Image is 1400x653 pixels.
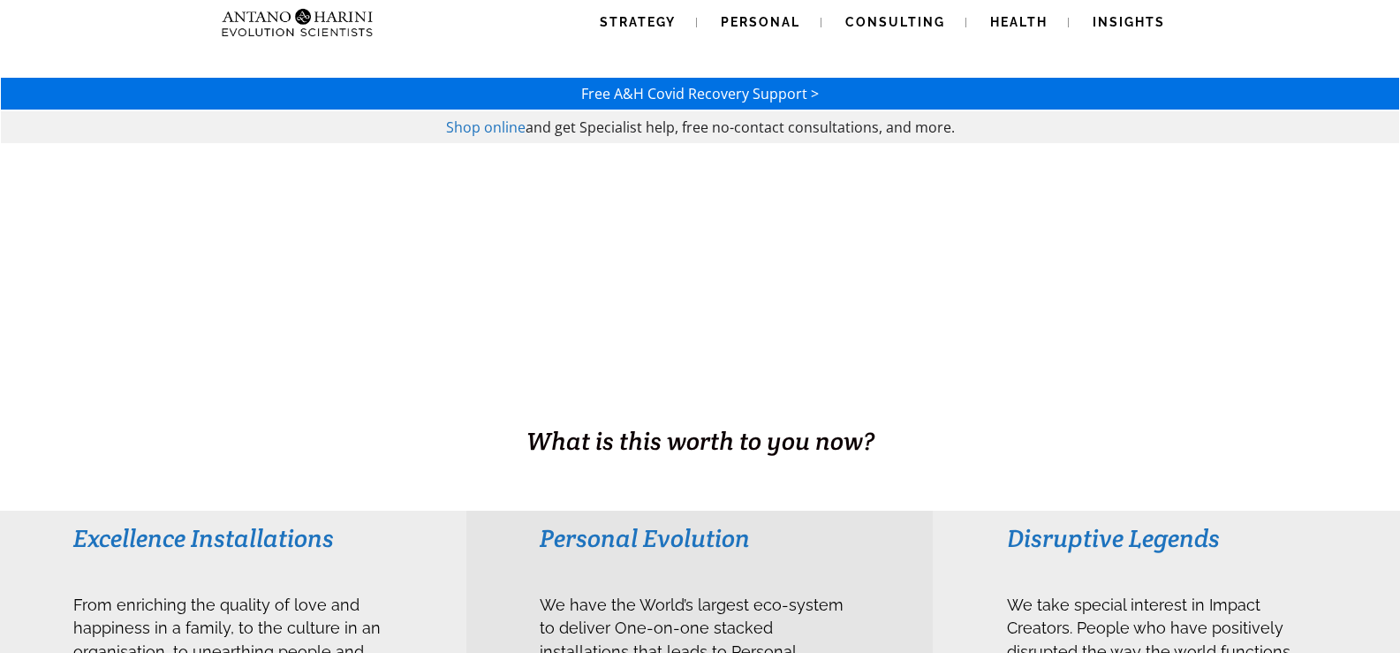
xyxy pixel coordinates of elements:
[2,386,1398,423] h1: BUSINESS. HEALTH. Family. Legacy
[446,118,526,137] a: Shop online
[845,15,945,29] span: Consulting
[1093,15,1165,29] span: Insights
[990,15,1048,29] span: Health
[73,522,392,554] h3: Excellence Installations
[526,425,874,457] span: What is this worth to you now?
[581,84,819,103] a: Free A&H Covid Recovery Support >
[540,522,859,554] h3: Personal Evolution
[526,118,955,137] span: and get Specialist help, free no-contact consultations, and more.
[721,15,800,29] span: Personal
[600,15,676,29] span: Strategy
[1007,522,1326,554] h3: Disruptive Legends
